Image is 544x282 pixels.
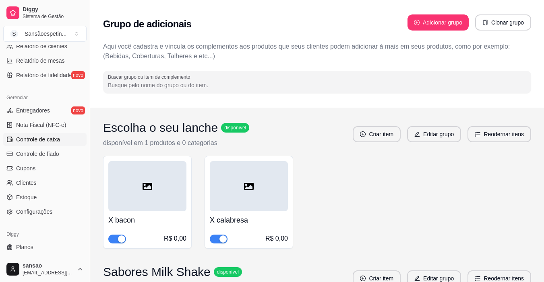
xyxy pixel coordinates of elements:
[3,69,87,82] a: Relatório de fidelidadenovo
[103,42,531,61] p: Aqui você cadastra e víncula os complementos aos produtos que seus clientes podem adicionar à mai...
[108,215,186,226] h4: X bacon
[16,179,37,187] span: Clientes
[16,42,67,50] span: Relatório de clientes
[475,276,480,281] span: ordered-list
[16,71,72,79] span: Relatório de fidelidade
[3,241,87,253] a: Planos
[467,126,531,142] button: ordered-listReodernar itens
[25,30,66,38] div: Sansãoespetin ...
[16,150,59,158] span: Controle de fiado
[3,255,87,268] a: Precisa de ajuda?
[475,14,531,31] button: copyClonar grupo
[108,81,526,89] input: Buscar grupo ou item de complemento
[3,119,87,131] a: Nota Fiscal (NFC-e)
[265,234,288,243] div: R$ 0,00
[3,147,87,160] a: Controle de fiado
[3,176,87,189] a: Clientes
[3,91,87,104] div: Gerenciar
[108,74,193,80] label: Buscar grupo ou item de complemento
[103,18,191,31] h2: Grupo de adicionais
[23,13,83,20] span: Sistema de Gestão
[414,20,420,25] span: plus-circle
[164,234,186,243] div: R$ 0,00
[103,121,218,135] h3: Escolha o seu lanche
[16,243,33,251] span: Planos
[16,164,35,172] span: Cupons
[215,269,240,275] span: disponível
[3,162,87,175] a: Cupons
[3,228,87,241] div: Diggy
[360,131,366,137] span: plus-circle
[3,205,87,218] a: Configurações
[3,191,87,204] a: Estoque
[23,270,74,276] span: [EMAIL_ADDRESS][DOMAIN_NAME]
[482,20,488,25] span: copy
[353,126,401,142] button: plus-circleCriar item
[16,106,50,114] span: Entregadores
[360,276,366,281] span: plus-circle
[3,26,87,42] button: Select a team
[16,57,65,65] span: Relatório de mesas
[103,138,249,148] p: disponível em 1 produtos e 0 categorias
[414,276,420,281] span: edit
[16,193,37,201] span: Estoque
[23,262,74,270] span: sansao
[23,6,83,13] span: Diggy
[16,208,52,216] span: Configurações
[16,121,66,129] span: Nota Fiscal (NFC-e)
[16,135,60,143] span: Controle de caixa
[223,125,248,131] span: disponível
[3,260,87,279] button: sansao[EMAIL_ADDRESS][DOMAIN_NAME]
[3,3,87,22] a: DiggySistema de Gestão
[10,30,18,38] span: S
[103,265,211,279] h3: Sabores Milk Shake
[3,104,87,117] a: Entregadoresnovo
[414,131,420,137] span: edit
[407,126,461,142] button: editEditar grupo
[3,133,87,146] a: Controle de caixa
[475,131,480,137] span: ordered-list
[210,215,288,226] h4: X calabresa
[3,54,87,67] a: Relatório de mesas
[407,14,469,31] button: plus-circleAdicionar grupo
[3,40,87,53] a: Relatório de clientes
